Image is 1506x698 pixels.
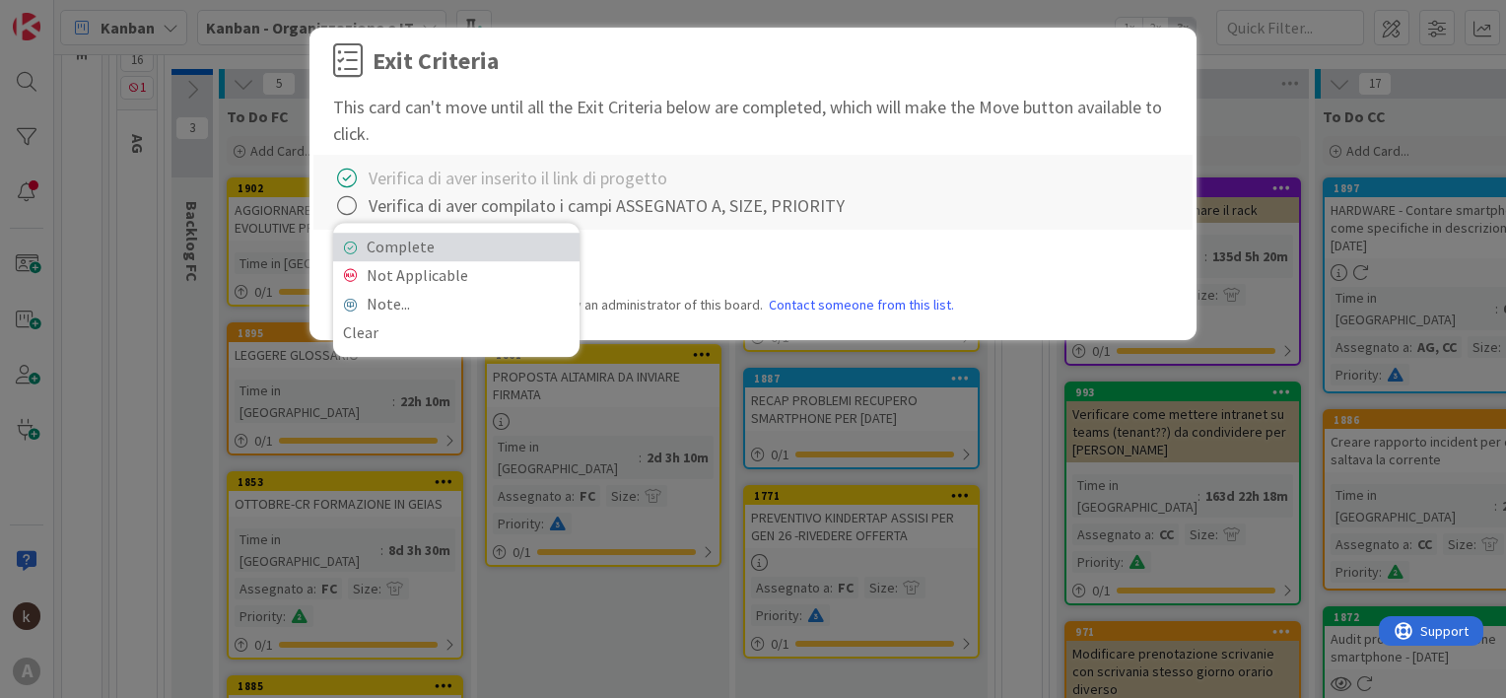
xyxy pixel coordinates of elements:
a: Contact someone from this list. [769,295,954,315]
a: Clear [333,318,580,347]
a: Note... [333,290,580,318]
a: Complete [333,233,580,261]
a: Not Applicable [333,261,580,290]
div: This card can't move until all the Exit Criteria below are completed, which will make the Move bu... [333,94,1173,147]
span: Support [41,3,90,27]
div: Exit Criteria [373,43,499,79]
div: Note: Exit Criteria is a board setting set by an administrator of this board. [333,295,1173,315]
div: Verifica di aver compilato i campi ASSEGNATO A, SIZE, PRIORITY [369,192,845,219]
div: Verifica di aver inserito il link di progetto [369,165,667,191]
